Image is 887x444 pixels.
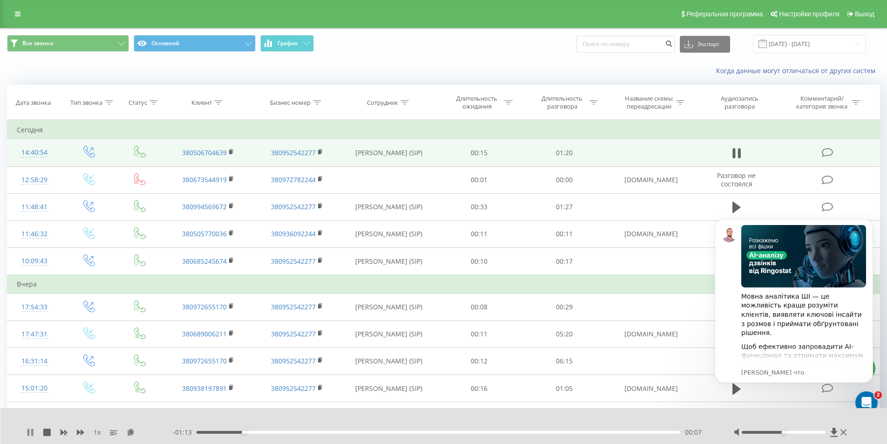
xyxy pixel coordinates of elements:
a: 380685245674 [182,257,227,266]
div: 17:54:33 [17,298,53,316]
div: Комментарий/категория звонка [795,95,849,110]
div: 15:01:20 [17,379,53,397]
td: [PERSON_NAME] (SIP) [341,321,437,348]
a: 380506704639 [182,148,227,157]
span: 2 [874,391,882,399]
a: 380952542277 [271,148,316,157]
td: 00:11 [522,220,607,247]
div: Тип звонка [70,99,102,107]
a: 380505770036 [182,229,227,238]
td: 00:00 [522,166,607,193]
td: [PERSON_NAME] (SIP) [341,402,437,429]
a: 380952542277 [271,384,316,393]
iframe: Intercom notifications сообщение [701,205,887,419]
div: Название схемы переадресации [624,95,674,110]
td: 00:29 [522,294,607,321]
a: Когда данные могут отличаться от других систем [716,66,880,75]
td: 00:17 [522,248,607,275]
td: 01:27 [522,193,607,220]
a: 380952542277 [271,257,316,266]
a: 380972782244 [271,175,316,184]
td: 00:12 [437,348,522,375]
div: 14:40:54 [17,143,53,162]
span: График [278,40,298,47]
td: 00:10 [437,248,522,275]
span: Настройки профиля [779,10,840,18]
span: Разговор не состоялся [717,171,756,188]
td: [PERSON_NAME] (SIP) [341,248,437,275]
td: [PERSON_NAME] (SIP) [341,220,437,247]
td: [PERSON_NAME] (SIP) [341,375,437,402]
button: График [260,35,314,52]
td: Сегодня [7,121,880,139]
td: 00:01 [437,166,522,193]
td: [DOMAIN_NAME] [607,375,695,402]
a: 380952542277 [271,356,316,365]
span: Реферальная программа [686,10,763,18]
div: 11:46:32 [17,225,53,243]
button: Все звонки [7,35,129,52]
td: 05:29 [522,402,607,429]
iframe: Intercom live chat [855,391,878,414]
td: Вчера [7,275,880,294]
div: 17:47:31 [17,325,53,343]
div: Длительность ожидания [452,95,502,110]
td: 00:04 [437,402,522,429]
a: 380936092244 [271,229,316,238]
td: [PERSON_NAME] (SIP) [341,348,437,375]
td: [DOMAIN_NAME] [607,220,695,247]
span: Выход [855,10,874,18]
td: 00:08 [437,294,522,321]
td: [PERSON_NAME] (SIP) [341,193,437,220]
span: Все звонки [22,40,54,47]
td: 01:20 [522,139,607,166]
td: [DOMAIN_NAME] [607,166,695,193]
a: 380673544919 [182,175,227,184]
div: Аудиозапись разговора [709,95,770,110]
button: Основной [134,35,256,52]
div: 14:22:06 [17,406,53,424]
a: 380689006211 [182,329,227,338]
td: [DOMAIN_NAME] [607,321,695,348]
td: 00:15 [437,139,522,166]
span: 00:07 [685,428,702,437]
a: 380938197891 [182,384,227,393]
span: - 01:13 [173,428,196,437]
div: Длительность разговора [537,95,587,110]
td: [PERSON_NAME] (SIP) [341,139,437,166]
div: Сотрудник [367,99,398,107]
a: 380952542277 [271,202,316,211]
div: Accessibility label [782,430,785,434]
td: 01:05 [522,375,607,402]
button: Экспорт [680,36,730,53]
a: 380952542277 [271,302,316,311]
div: 12:58:29 [17,171,53,189]
input: Поиск по номеру [576,36,675,53]
a: 380994569672 [182,202,227,211]
a: 380972655170 [182,356,227,365]
div: Accessibility label [242,430,245,434]
td: 06:15 [522,348,607,375]
td: 00:11 [437,220,522,247]
td: 05:20 [522,321,607,348]
td: 00:33 [437,193,522,220]
div: 10:09:43 [17,252,53,270]
td: 00:16 [437,375,522,402]
div: Клиент [191,99,212,107]
td: [DOMAIN_NAME] [607,402,695,429]
div: Статус [129,99,147,107]
div: Бизнес номер [270,99,311,107]
div: Дата звонка [16,99,51,107]
td: [PERSON_NAME] (SIP) [341,294,437,321]
td: 00:11 [437,321,522,348]
a: 380952542277 [271,329,316,338]
div: 11:48:41 [17,198,53,216]
span: 1 x [94,428,101,437]
a: 380972655170 [182,302,227,311]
